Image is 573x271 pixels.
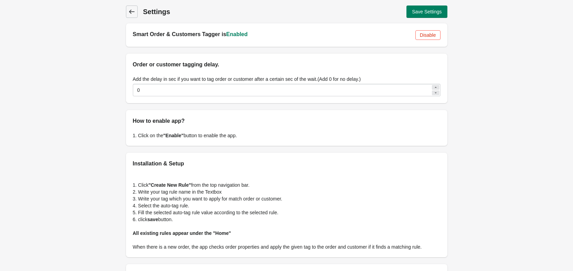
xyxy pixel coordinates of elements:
[133,117,441,125] h2: How to enable app?
[133,195,441,202] p: 3. Write your tag which you want to apply for match order or customer.
[406,6,447,18] button: Save Settings
[415,30,441,40] button: Disable
[133,30,410,39] h2: Smart Order & Customers Tagger is
[133,243,441,250] p: When there is a new order, the app checks order properties and apply the given tag to the order a...
[133,132,441,139] p: 1. Click on the button to enable the app.
[133,188,441,195] p: 2. Write your tag rule name in the Textbox
[133,76,361,83] label: Add the delay in sec if you want to tag order or customer after a certain sec of the wait.(Add 0 ...
[148,182,191,188] b: "Create New Rule"
[133,202,441,209] p: 4. Select the auto-tag rule.
[143,7,283,17] h1: Settings
[133,230,231,236] b: All existing rules appear under the "Home"
[133,209,441,216] p: 5. Fill the selected auto-tag rule value according to the selected rule.
[133,160,441,168] h2: Installation & Setup
[226,31,247,37] span: Enabled
[420,32,436,38] span: Disable
[133,216,441,223] p: 6. click button.
[133,182,441,188] p: 1. Click from the top navigation bar.
[147,217,158,222] b: save
[163,133,183,138] b: "Enable"
[412,9,442,14] span: Save Settings
[133,84,431,96] input: delay in sec
[133,61,441,69] h2: Order or customer tagging delay.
